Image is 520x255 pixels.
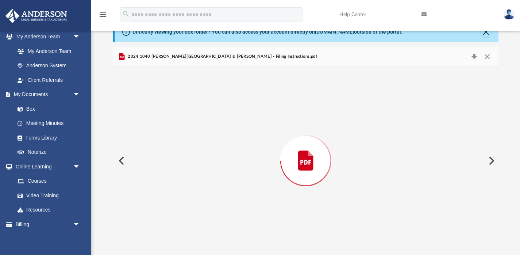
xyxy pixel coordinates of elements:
[10,203,88,217] a: Resources
[10,130,84,145] a: Forms Library
[10,145,88,160] a: Notarize
[99,10,107,19] i: menu
[10,116,88,131] a: Meeting Minutes
[10,174,88,189] a: Courses
[10,58,88,73] a: Anderson System
[132,28,402,36] div: Difficulty viewing your box folder? You can also access your account directly on outside of the p...
[73,30,88,45] span: arrow_drop_down
[5,217,91,232] a: Billingarrow_drop_down
[113,47,499,255] div: Preview
[73,87,88,102] span: arrow_drop_down
[5,30,88,44] a: My Anderson Teamarrow_drop_down
[315,29,354,35] a: [DOMAIN_NAME]
[73,159,88,174] span: arrow_drop_down
[5,159,88,174] a: Online Learningarrow_drop_down
[113,151,129,171] button: Previous File
[504,9,515,20] img: User Pic
[10,44,84,58] a: My Anderson Team
[126,53,317,60] span: 2024 1040 [PERSON_NAME][GEOGRAPHIC_DATA] & [PERSON_NAME] - Filing Instructions.pdf
[3,9,69,23] img: Anderson Advisors Platinum Portal
[481,52,494,62] button: Close
[467,52,481,62] button: Download
[481,27,491,37] button: Close
[483,151,499,171] button: Next File
[10,188,84,203] a: Video Training
[122,10,130,18] i: search
[99,14,107,19] a: menu
[10,73,88,87] a: Client Referrals
[73,217,88,232] span: arrow_drop_down
[5,87,88,102] a: My Documentsarrow_drop_down
[10,102,84,116] a: Box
